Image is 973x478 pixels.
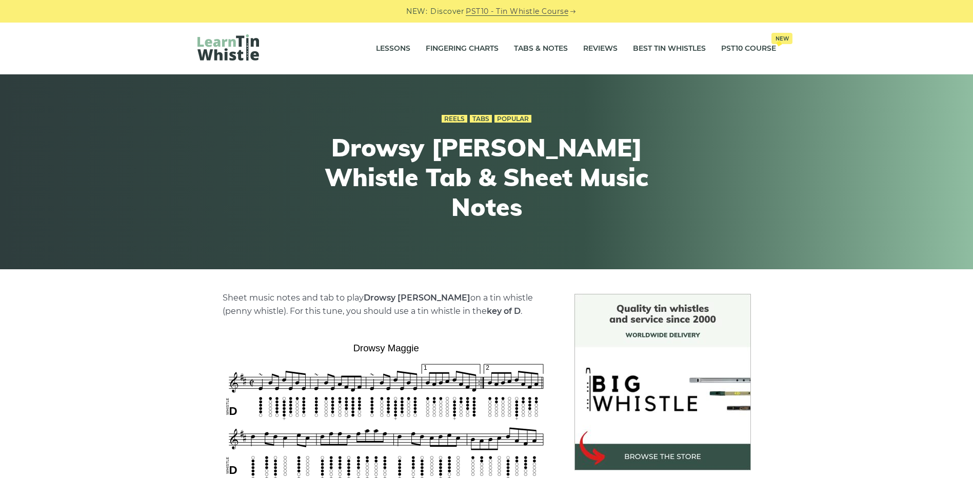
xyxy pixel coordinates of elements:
a: PST10 CourseNew [721,36,776,62]
span: New [771,33,792,44]
p: Sheet music notes and tab to play on a tin whistle (penny whistle). For this tune, you should use... [223,291,550,318]
a: Fingering Charts [426,36,499,62]
strong: Drowsy [PERSON_NAME] [364,293,470,303]
a: Popular [494,115,531,123]
a: Tabs [470,115,492,123]
img: LearnTinWhistle.com [197,34,259,61]
a: Best Tin Whistles [633,36,706,62]
a: Reels [442,115,467,123]
a: Reviews [583,36,618,62]
a: Lessons [376,36,410,62]
a: Tabs & Notes [514,36,568,62]
h1: Drowsy [PERSON_NAME] Whistle Tab & Sheet Music Notes [298,133,676,222]
img: BigWhistle Tin Whistle Store [574,294,751,470]
strong: key of D [487,306,521,316]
